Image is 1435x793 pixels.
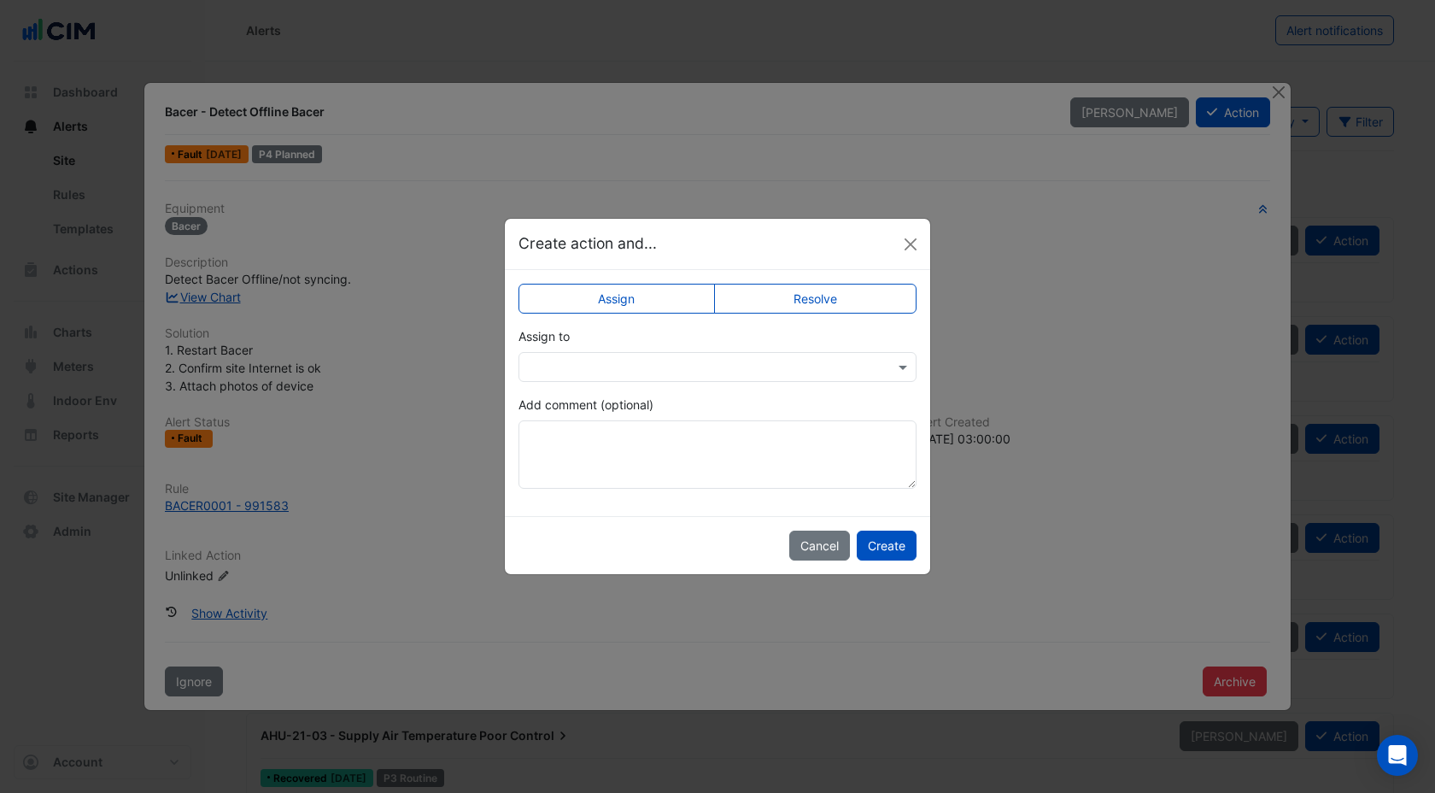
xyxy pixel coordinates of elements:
[789,531,850,561] button: Cancel
[898,232,923,257] button: Close
[714,284,917,314] label: Resolve
[518,396,653,414] label: Add comment (optional)
[518,327,570,345] label: Assign to
[1377,735,1418,776] div: Open Intercom Messenger
[518,284,715,314] label: Assign
[857,531,917,561] button: Create
[518,232,657,255] h5: Create action and...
